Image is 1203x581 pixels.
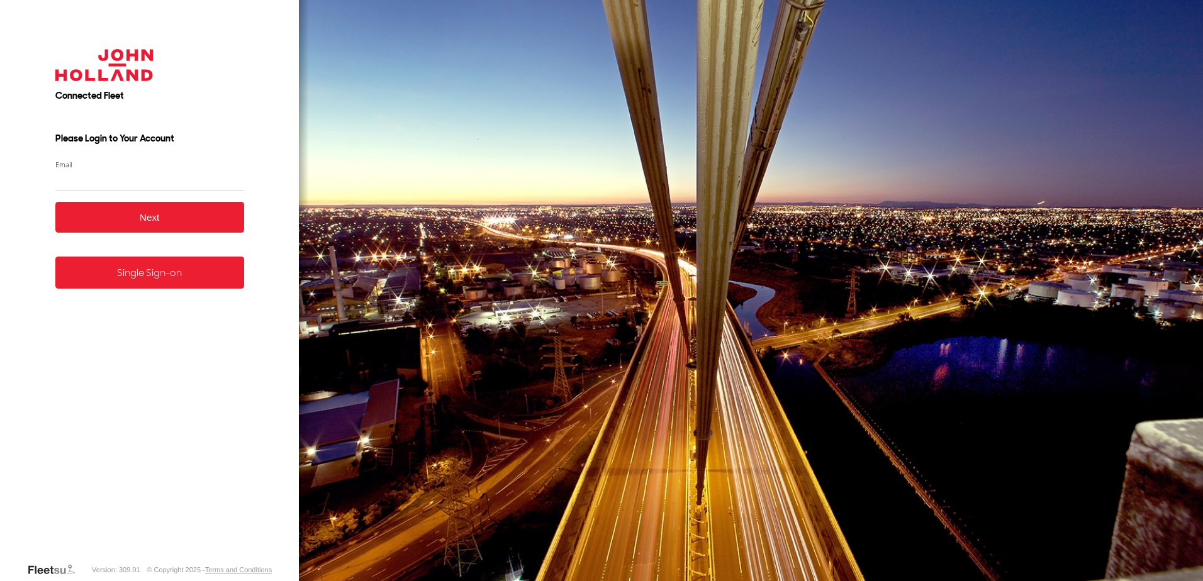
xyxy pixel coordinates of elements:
label: Email [55,160,244,169]
h2: Connected Fleet [55,89,244,102]
h3: Please Login to Your Account [55,132,244,145]
a: Single Sign-on [55,257,244,289]
div: Version: 309.01 [92,566,140,573]
img: John Holland [55,49,154,81]
div: © Copyright 2025 - [147,566,272,573]
a: Visit our Website [27,563,85,576]
a: Terms and Conditions [205,566,272,573]
button: Next [55,202,244,233]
